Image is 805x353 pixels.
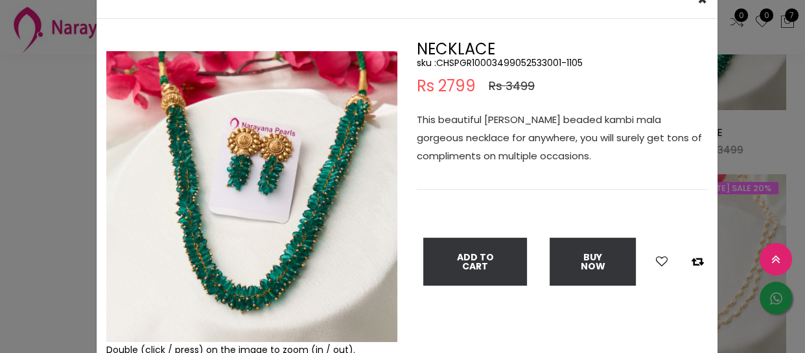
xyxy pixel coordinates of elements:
[423,238,527,286] button: Add To Cart
[417,111,708,165] p: This beautiful [PERSON_NAME] beaded kambi mala gorgeous necklace for anywhere, you will surely ge...
[417,57,708,69] h5: sku : CHSPGR10003499052533001-1105
[489,78,535,94] span: Rs 3499
[106,51,397,342] img: Example
[652,253,671,270] button: Add to wishlist
[688,253,708,270] button: Add to compare
[417,41,708,57] h2: NECKLACE
[417,78,476,94] span: Rs 2799
[550,238,636,286] button: Buy Now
